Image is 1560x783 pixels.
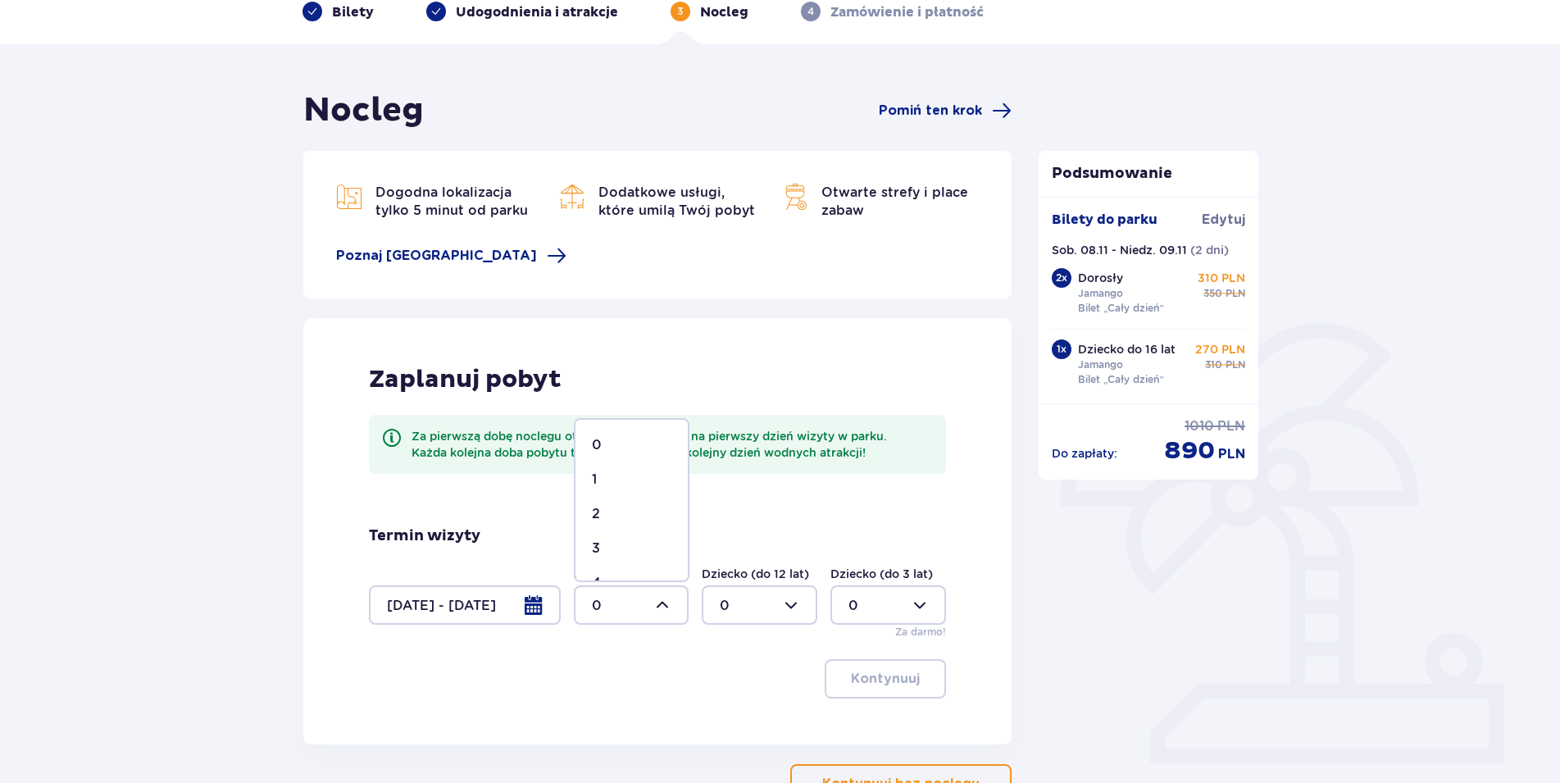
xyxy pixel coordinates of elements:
h1: Nocleg [303,90,424,131]
span: Poznaj [GEOGRAPHIC_DATA] [336,247,537,265]
p: PLN [1217,417,1245,435]
a: Edytuj [1202,211,1245,229]
p: PLN [1226,357,1245,372]
img: Map Icon [782,184,808,210]
p: Bilet „Cały dzień” [1078,301,1164,316]
p: Termin wizyty [369,526,480,546]
p: Bilety [332,3,374,21]
span: Otwarte strefy i place zabaw [821,184,968,218]
p: Jamango [1078,357,1123,372]
p: 0 [592,436,602,454]
p: 1010 [1185,417,1214,435]
span: Dogodna lokalizacja tylko 5 minut od parku [375,184,528,218]
p: 3 [677,4,683,19]
p: 350 [1203,286,1222,301]
a: Poznaj [GEOGRAPHIC_DATA] [336,246,566,266]
p: Podsumowanie [1039,164,1258,184]
p: 2 [592,505,600,523]
p: Zamówienie i płatność [830,3,984,21]
p: 3 [592,539,600,558]
button: Kontynuuj [825,659,946,699]
p: PLN [1218,445,1245,463]
p: Za darmo! [895,625,946,640]
p: ( 2 dni ) [1190,242,1229,258]
p: Sob. 08.11 - Niedz. 09.11 [1052,242,1187,258]
p: PLN [1226,286,1245,301]
p: Dziecko do 16 lat [1078,341,1176,357]
div: 1 x [1052,339,1071,359]
div: 2 x [1052,268,1071,288]
p: Kontynuuj [851,670,920,688]
p: Nocleg [700,3,748,21]
label: Dziecko (do 12 lat) [702,566,809,582]
p: 4 [592,574,601,592]
p: 4 [807,4,814,19]
p: Bilety do parku [1052,211,1157,229]
p: Do zapłaty : [1052,445,1117,462]
div: Za pierwszą dobę noclegu otrzymasz 10% zniżki na pierwszy dzień wizyty w parku. Każda kolejna dob... [412,428,934,461]
p: Dorosły [1078,270,1123,286]
p: Zaplanuj pobyt [369,364,562,395]
p: 890 [1164,435,1215,467]
img: Map Icon [336,184,362,210]
a: Pomiń ten krok [879,101,1012,121]
p: 310 [1205,357,1222,372]
p: Bilet „Cały dzień” [1078,372,1164,387]
p: Jamango [1078,286,1123,301]
p: Udogodnienia i atrakcje [456,3,618,21]
p: 310 PLN [1198,270,1245,286]
span: Dodatkowe usługi, które umilą Twój pobyt [598,184,755,218]
p: 270 PLN [1195,341,1245,357]
span: Pomiń ten krok [879,102,982,120]
label: Dziecko (do 3 lat) [830,566,933,582]
img: Bar Icon [559,184,585,210]
p: 1 [592,471,597,489]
